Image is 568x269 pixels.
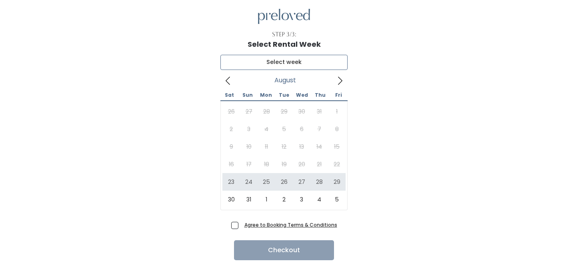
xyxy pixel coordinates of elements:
[234,240,334,260] button: Checkout
[258,173,275,191] span: August 25, 2025
[244,221,337,228] a: Agree to Booking Terms & Conditions
[248,40,321,48] h1: Select Rental Week
[330,93,348,98] span: Fri
[310,173,328,191] span: August 28, 2025
[310,191,328,208] span: September 4, 2025
[311,93,329,98] span: Thu
[220,93,238,98] span: Sat
[293,93,311,98] span: Wed
[293,173,310,191] span: August 27, 2025
[272,30,296,39] div: Step 3/3:
[258,191,275,208] span: September 1, 2025
[275,93,293,98] span: Tue
[257,93,275,98] span: Mon
[222,191,240,208] span: August 30, 2025
[275,173,293,191] span: August 26, 2025
[222,173,240,191] span: August 23, 2025
[275,191,293,208] span: September 2, 2025
[293,191,310,208] span: September 3, 2025
[240,173,258,191] span: August 24, 2025
[238,93,256,98] span: Sun
[220,55,348,70] input: Select week
[240,191,258,208] span: August 31, 2025
[328,191,346,208] span: September 5, 2025
[274,79,296,82] span: August
[258,9,310,24] img: preloved logo
[328,173,346,191] span: August 29, 2025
